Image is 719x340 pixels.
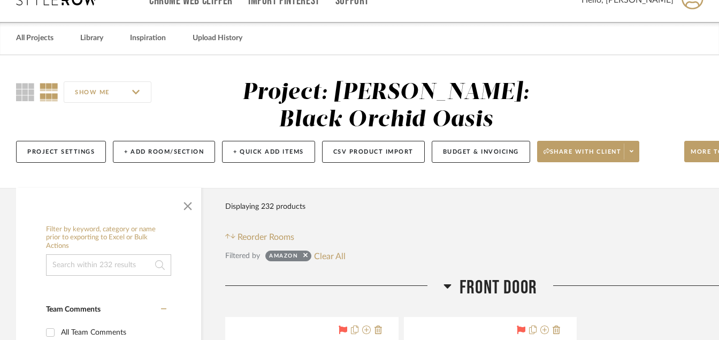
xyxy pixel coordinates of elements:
[225,196,305,217] div: Displaying 232 products
[225,231,294,244] button: Reorder Rooms
[16,141,106,163] button: Project Settings
[269,252,298,263] div: amazon
[432,141,530,163] button: Budget & Invoicing
[46,225,171,251] h6: Filter by keyword, category or name prior to exporting to Excel or Bulk Actions
[225,250,260,262] div: Filtered by
[222,141,315,163] button: + Quick Add Items
[544,148,622,164] span: Share with client
[46,254,171,276] input: Search within 232 results
[322,141,425,163] button: CSV Product Import
[193,31,242,46] a: Upload History
[130,31,166,46] a: Inspiration
[314,249,346,263] button: Clear All
[238,231,294,244] span: Reorder Rooms
[113,141,215,163] button: + Add Room/Section
[46,306,101,313] span: Team Comments
[460,276,537,299] span: Front Door
[80,31,103,46] a: Library
[242,81,530,131] div: Project: [PERSON_NAME]: Black Orchid Oasis
[177,193,198,215] button: Close
[16,31,53,46] a: All Projects
[537,141,640,162] button: Share with client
